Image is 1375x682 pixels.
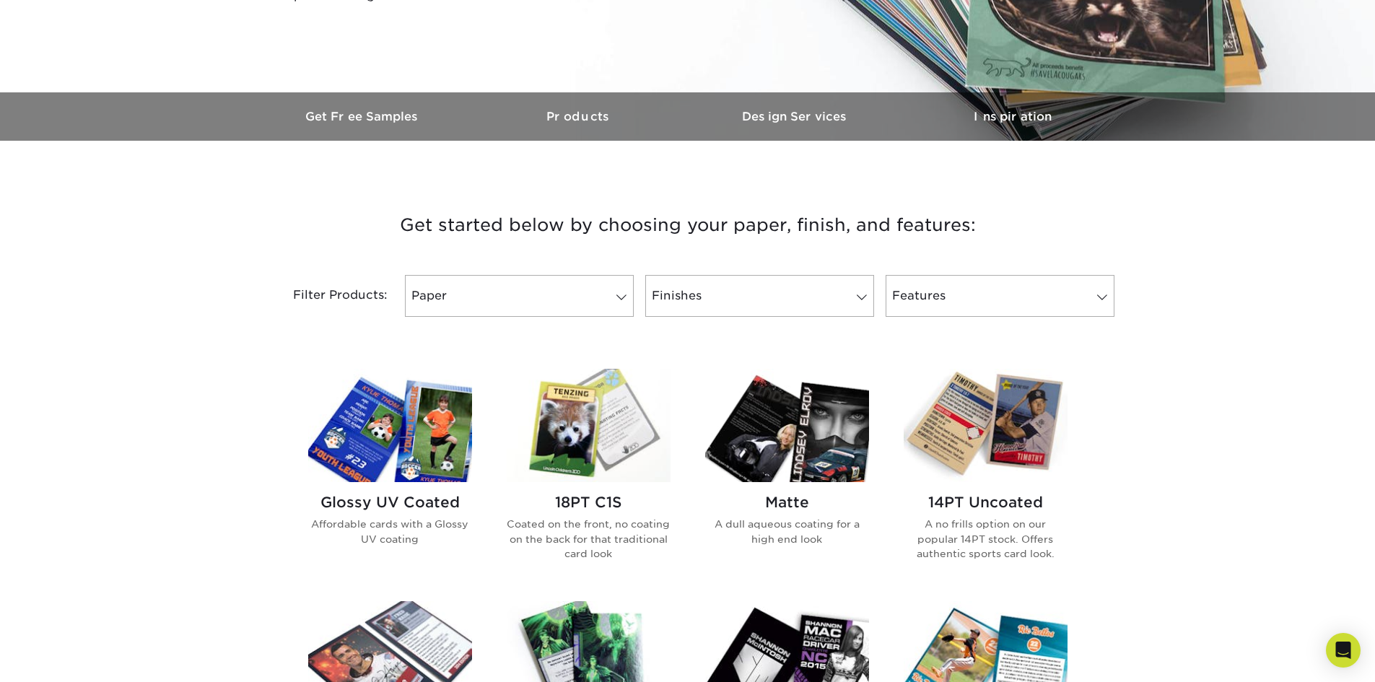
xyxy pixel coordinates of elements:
[705,369,869,482] img: Matte Trading Cards
[308,494,472,511] h2: Glossy UV Coated
[904,369,1068,482] img: 14PT Uncoated Trading Cards
[904,494,1068,511] h2: 14PT Uncoated
[308,517,472,546] p: Affordable cards with a Glossy UV coating
[308,369,472,482] img: Glossy UV Coated Trading Cards
[904,110,1121,123] h3: Inspiration
[904,92,1121,141] a: Inspiration
[255,275,399,317] div: Filter Products:
[507,494,671,511] h2: 18PT C1S
[4,638,123,677] iframe: Google Customer Reviews
[705,517,869,546] p: A dull aqueous coating for a high end look
[904,369,1068,584] a: 14PT Uncoated Trading Cards 14PT Uncoated A no frills option on our popular 14PT stock. Offers au...
[266,193,1110,258] h3: Get started below by choosing your paper, finish, and features:
[405,275,634,317] a: Paper
[471,110,688,123] h3: Products
[705,494,869,511] h2: Matte
[886,275,1114,317] a: Features
[255,92,471,141] a: Get Free Samples
[507,369,671,482] img: 18PT C1S Trading Cards
[507,369,671,584] a: 18PT C1S Trading Cards 18PT C1S Coated on the front, no coating on the back for that traditional ...
[645,275,874,317] a: Finishes
[688,92,904,141] a: Design Services
[904,517,1068,561] p: A no frills option on our popular 14PT stock. Offers authentic sports card look.
[1326,633,1361,668] div: Open Intercom Messenger
[308,369,472,584] a: Glossy UV Coated Trading Cards Glossy UV Coated Affordable cards with a Glossy UV coating
[507,517,671,561] p: Coated on the front, no coating on the back for that traditional card look
[471,92,688,141] a: Products
[688,110,904,123] h3: Design Services
[705,369,869,584] a: Matte Trading Cards Matte A dull aqueous coating for a high end look
[255,110,471,123] h3: Get Free Samples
